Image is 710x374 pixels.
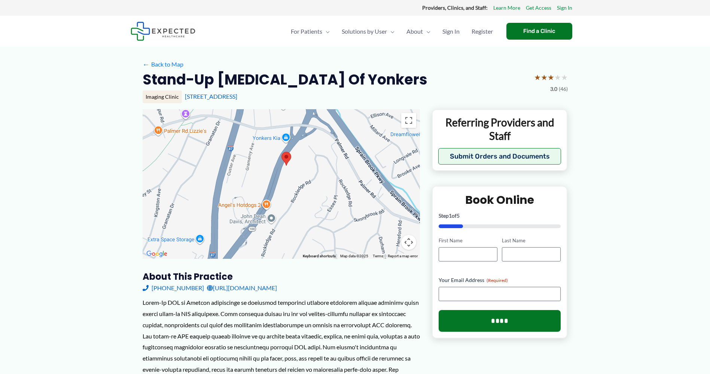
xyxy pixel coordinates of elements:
h2: Book Online [439,193,561,207]
h3: About this practice [143,271,420,282]
h2: Stand-Up [MEDICAL_DATA] of Yonkers [143,70,427,89]
span: Menu Toggle [387,18,394,45]
label: Your Email Address [439,276,561,284]
span: 3.0 [550,84,557,94]
div: Imaging Clinic [143,91,182,103]
a: Terms (opens in new tab) [373,254,383,258]
p: Referring Providers and Staff [438,116,561,143]
a: Open this area in Google Maps (opens a new window) [144,249,169,259]
a: ←Back to Map [143,59,183,70]
span: ★ [548,70,554,84]
span: Menu Toggle [423,18,430,45]
p: Step of [439,213,561,218]
span: 1 [449,212,452,219]
span: Menu Toggle [322,18,330,45]
button: Keyboard shortcuts [303,254,336,259]
label: Last Name [502,237,561,244]
button: Toggle fullscreen view [401,113,416,128]
span: Sign In [442,18,460,45]
a: [URL][DOMAIN_NAME] [207,282,277,294]
a: Get Access [526,3,551,13]
span: ★ [554,70,561,84]
a: AboutMenu Toggle [400,18,436,45]
span: ★ [534,70,541,84]
span: 5 [457,212,460,219]
button: Submit Orders and Documents [438,148,561,165]
span: (46) [559,84,568,94]
a: Register [466,18,499,45]
a: Sign In [436,18,466,45]
a: Find a Clinic [506,23,572,40]
a: [PHONE_NUMBER] [143,282,204,294]
a: [STREET_ADDRESS] [185,93,237,100]
span: ★ [541,70,548,84]
span: Register [472,18,493,45]
span: About [406,18,423,45]
a: Solutions by UserMenu Toggle [336,18,400,45]
span: ★ [561,70,568,84]
span: (Required) [487,278,508,283]
span: For Patients [291,18,322,45]
span: ← [143,61,150,68]
a: For PatientsMenu Toggle [285,18,336,45]
button: Map camera controls [401,235,416,250]
a: Sign In [557,3,572,13]
label: First Name [439,237,497,244]
a: Report a map error [388,254,418,258]
img: Google [144,249,169,259]
img: Expected Healthcare Logo - side, dark font, small [131,22,195,41]
span: Map data ©2025 [340,254,368,258]
strong: Providers, Clinics, and Staff: [422,4,488,11]
span: Solutions by User [342,18,387,45]
nav: Primary Site Navigation [285,18,499,45]
a: Learn More [493,3,520,13]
